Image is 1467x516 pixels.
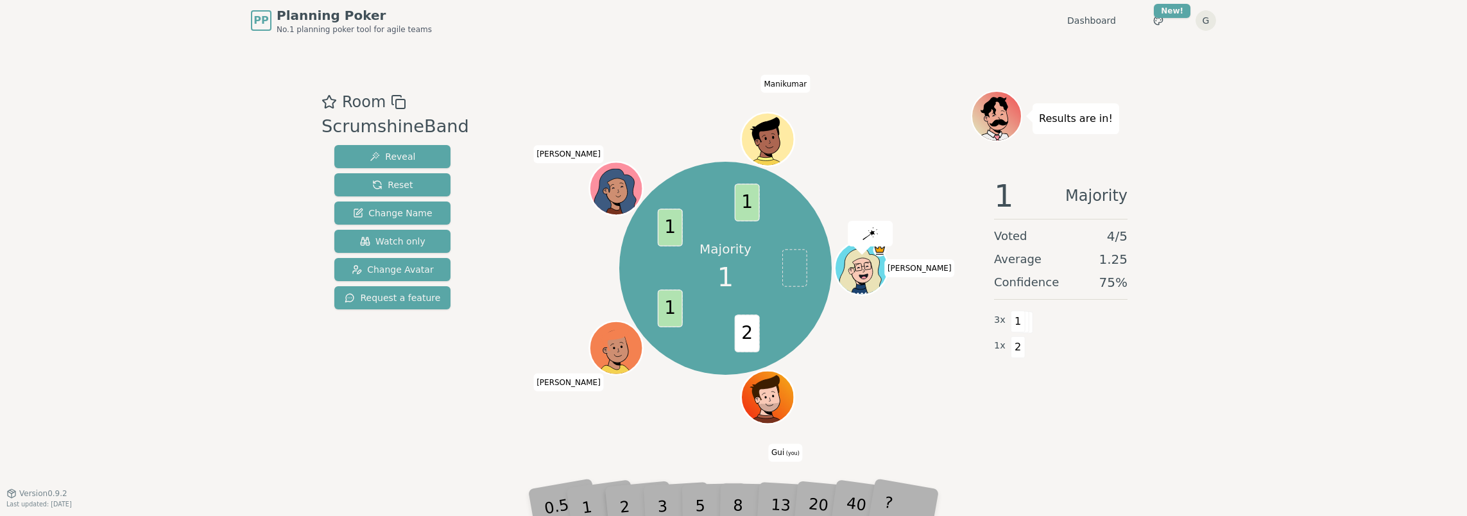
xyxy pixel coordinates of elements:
button: Add as favourite [322,90,337,114]
span: Request a feature [345,291,440,304]
div: ScrumshineBand [322,114,469,140]
img: reveal [862,227,878,240]
span: 1 x [994,339,1006,353]
button: New! [1147,9,1170,32]
span: Click to change your name [884,259,955,277]
span: Average [994,250,1042,268]
span: Confidence [994,273,1059,291]
button: Click to change your avatar [742,372,793,422]
button: Change Avatar [334,258,450,281]
span: 1 [734,184,759,221]
span: 1.25 [1099,250,1128,268]
span: Watch only [360,235,425,248]
span: Click to change your name [533,373,604,391]
span: 75 % [1099,273,1128,291]
p: Majority [699,240,751,258]
span: 2 [734,315,759,353]
span: Room [342,90,386,114]
button: Change Name [334,202,450,225]
span: 1 [657,209,682,246]
span: 1 [994,180,1014,211]
span: Voted [994,227,1027,245]
button: G [1196,10,1216,31]
span: Reset [372,178,413,191]
span: No.1 planning poker tool for agile teams [277,24,432,35]
span: 2 [1011,336,1025,358]
a: PPPlanning PokerNo.1 planning poker tool for agile teams [251,6,432,35]
a: Dashboard [1067,14,1116,27]
div: New! [1154,4,1190,18]
span: (you) [784,451,800,456]
span: Reveal [370,150,415,163]
span: Majority [1065,180,1128,211]
button: Version0.9.2 [6,488,67,499]
button: Reset [334,173,450,196]
span: Click to change your name [760,74,810,92]
span: Change Name [353,207,432,219]
span: Planning Poker [277,6,432,24]
span: PP [253,13,268,28]
span: Version 0.9.2 [19,488,67,499]
button: Request a feature [334,286,450,309]
span: Click to change your name [533,145,604,163]
span: Last updated: [DATE] [6,501,72,508]
span: 1 [1011,311,1025,332]
span: 4 / 5 [1107,227,1128,245]
button: Reveal [334,145,450,168]
span: Click to change your name [768,443,803,461]
span: 1 [717,258,733,297]
span: Change Avatar [352,263,434,276]
span: 1 [657,290,682,328]
span: 3 x [994,313,1006,327]
p: Results are in! [1039,110,1113,128]
span: Susset SM is the host [873,243,886,257]
button: Watch only [334,230,450,253]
